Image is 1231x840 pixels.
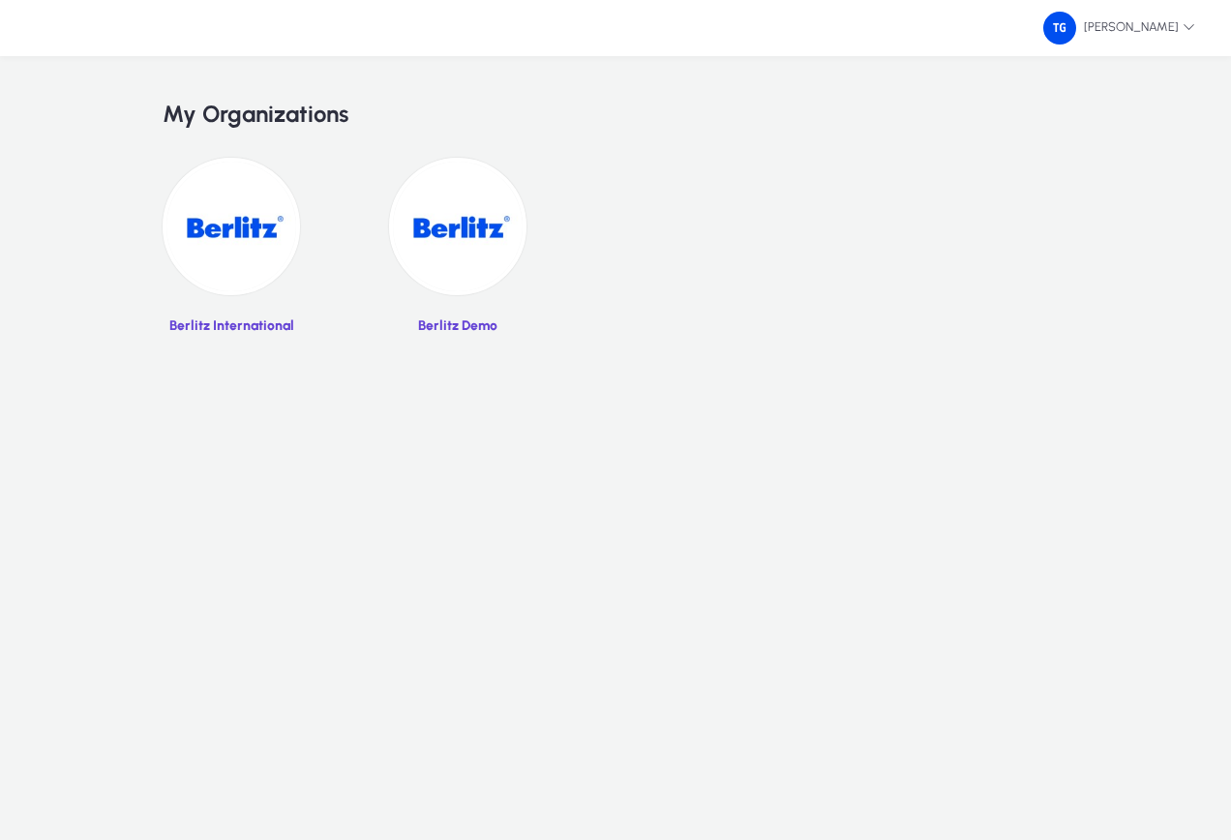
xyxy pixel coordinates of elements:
a: Berlitz Demo [389,158,526,348]
span: [PERSON_NAME] [1043,12,1195,45]
img: 19.jpg [163,158,300,295]
a: Berlitz International [163,158,300,348]
h2: My Organizations [163,101,1068,129]
img: 20.jpg [389,158,526,295]
p: Berlitz Demo [389,318,526,335]
img: 67.png [1043,12,1076,45]
p: Berlitz International [163,318,300,335]
button: [PERSON_NAME] [1028,11,1211,45]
